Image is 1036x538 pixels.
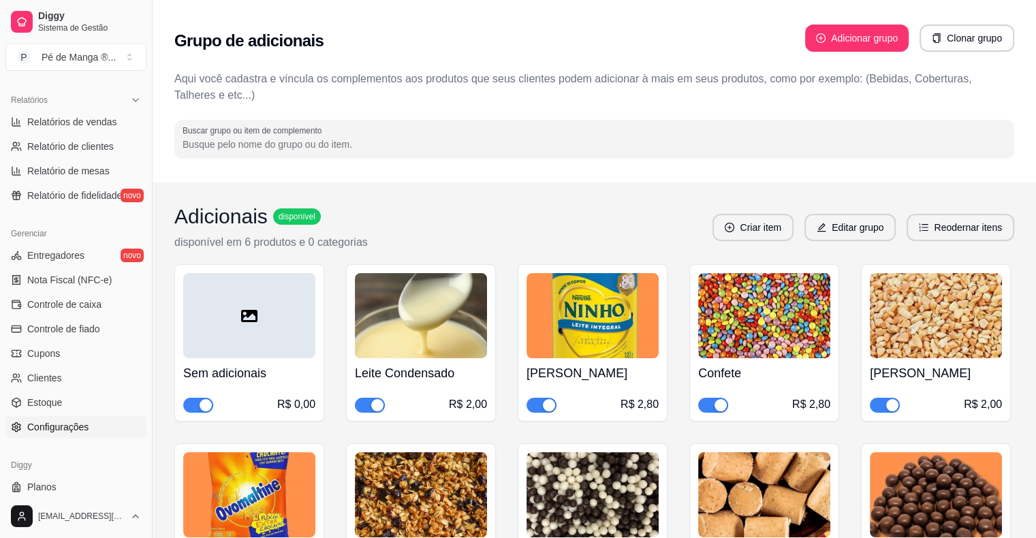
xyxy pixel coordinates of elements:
[27,480,57,494] span: Planos
[816,33,826,43] span: plus-circle
[355,273,487,358] img: product-image
[5,111,146,133] a: Relatórios de vendas
[698,452,830,537] img: product-image
[5,343,146,364] a: Cupons
[11,95,48,106] span: Relatórios
[174,204,268,229] h3: Adicionais
[5,269,146,291] a: Nota Fiscal (NFC-e)
[712,214,794,241] button: plus-circleCriar item
[38,10,141,22] span: Diggy
[698,364,830,383] h4: Confete
[27,249,84,262] span: Entregadores
[804,214,896,241] button: editEditar grupo
[527,273,659,358] img: product-image
[277,396,315,413] div: R$ 0,00
[42,50,116,64] div: Pé de Manga ® ...
[5,160,146,182] a: Relatório de mesas
[621,396,659,413] div: R$ 2,80
[27,396,62,409] span: Estoque
[27,298,101,311] span: Controle de caixa
[27,420,89,434] span: Configurações
[5,367,146,389] a: Clientes
[38,511,125,522] span: [EMAIL_ADDRESS][DOMAIN_NAME]
[5,136,146,157] a: Relatório de clientes
[5,5,146,38] a: DiggySistema de Gestão
[870,364,1002,383] h4: [PERSON_NAME]
[27,322,100,336] span: Controle de fiado
[5,454,146,476] div: Diggy
[174,30,324,52] h2: Grupo de adicionais
[27,164,110,178] span: Relatório de mesas
[527,452,659,537] img: product-image
[5,318,146,340] a: Controle de fiado
[5,294,146,315] a: Controle de caixa
[5,223,146,244] div: Gerenciar
[817,223,826,232] span: edit
[964,396,1002,413] div: R$ 2,00
[38,22,141,33] span: Sistema de Gestão
[792,396,830,413] div: R$ 2,80
[27,140,114,153] span: Relatório de clientes
[5,185,146,206] a: Relatório de fidelidadenovo
[870,452,1002,537] img: product-image
[932,33,941,43] span: copy
[183,138,1006,151] input: Buscar grupo ou item de complemento
[355,452,487,537] img: product-image
[183,364,315,383] h4: Sem adicionais
[27,189,122,202] span: Relatório de fidelidade
[174,234,368,251] p: disponível em 6 produtos e 0 categorias
[5,44,146,71] button: Select a team
[174,71,1014,104] p: Aqui você cadastra e víncula os complementos aos produtos que seus clientes podem adicionar à mai...
[27,371,62,385] span: Clientes
[5,500,146,533] button: [EMAIL_ADDRESS][DOMAIN_NAME]
[183,452,315,537] img: product-image
[805,25,909,52] button: plus-circleAdicionar grupo
[27,347,60,360] span: Cupons
[17,50,31,64] span: P
[5,244,146,266] a: Entregadoresnovo
[5,416,146,438] a: Configurações
[449,396,487,413] div: R$ 2,00
[725,223,734,232] span: plus-circle
[907,214,1014,241] button: ordered-listReodernar itens
[5,392,146,413] a: Estoque
[183,125,326,136] label: Buscar grupo ou item de complemento
[698,273,830,358] img: product-image
[527,364,659,383] h4: [PERSON_NAME]
[27,115,117,129] span: Relatórios de vendas
[920,25,1014,52] button: copyClonar grupo
[27,273,112,287] span: Nota Fiscal (NFC-e)
[355,364,487,383] h4: Leite Condensado
[870,273,1002,358] img: product-image
[276,211,318,222] span: disponível
[919,223,928,232] span: ordered-list
[5,476,146,498] a: Planos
